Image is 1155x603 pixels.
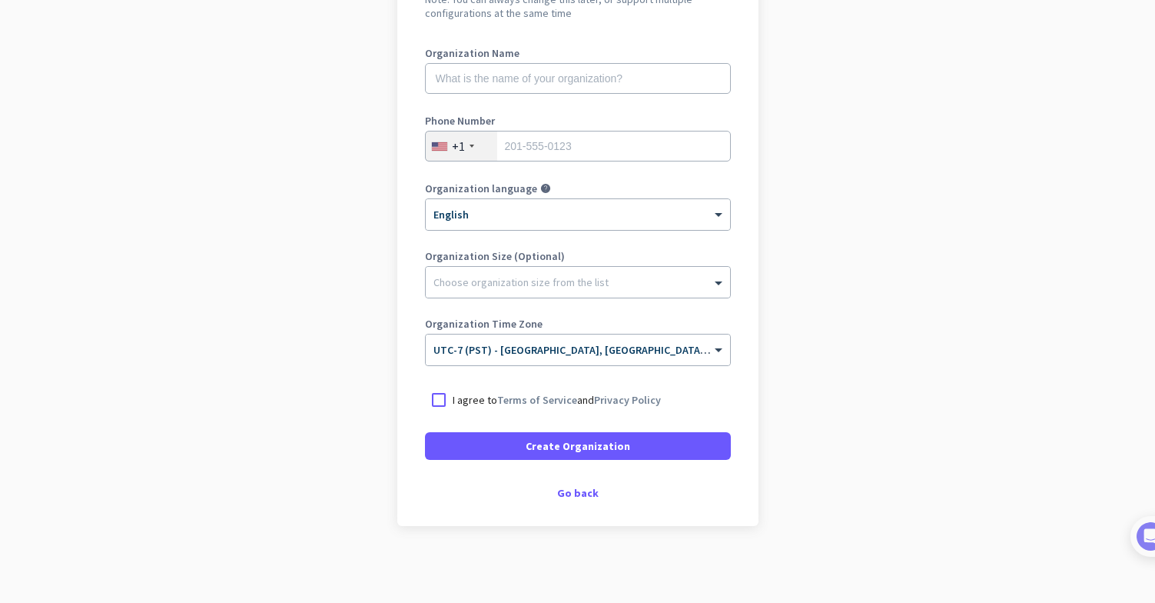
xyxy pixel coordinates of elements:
input: 201-555-0123 [425,131,731,162]
p: I agree to and [453,392,661,408]
label: Organization Time Zone [425,318,731,329]
div: +1 [452,138,465,154]
label: Organization Size (Optional) [425,251,731,262]
a: Terms of Service [497,393,577,407]
button: Create Organization [425,432,731,460]
label: Organization language [425,183,537,194]
span: Create Organization [526,438,630,454]
label: Organization Name [425,48,731,58]
div: Go back [425,488,731,498]
a: Privacy Policy [594,393,661,407]
i: help [540,183,551,194]
input: What is the name of your organization? [425,63,731,94]
label: Phone Number [425,115,731,126]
